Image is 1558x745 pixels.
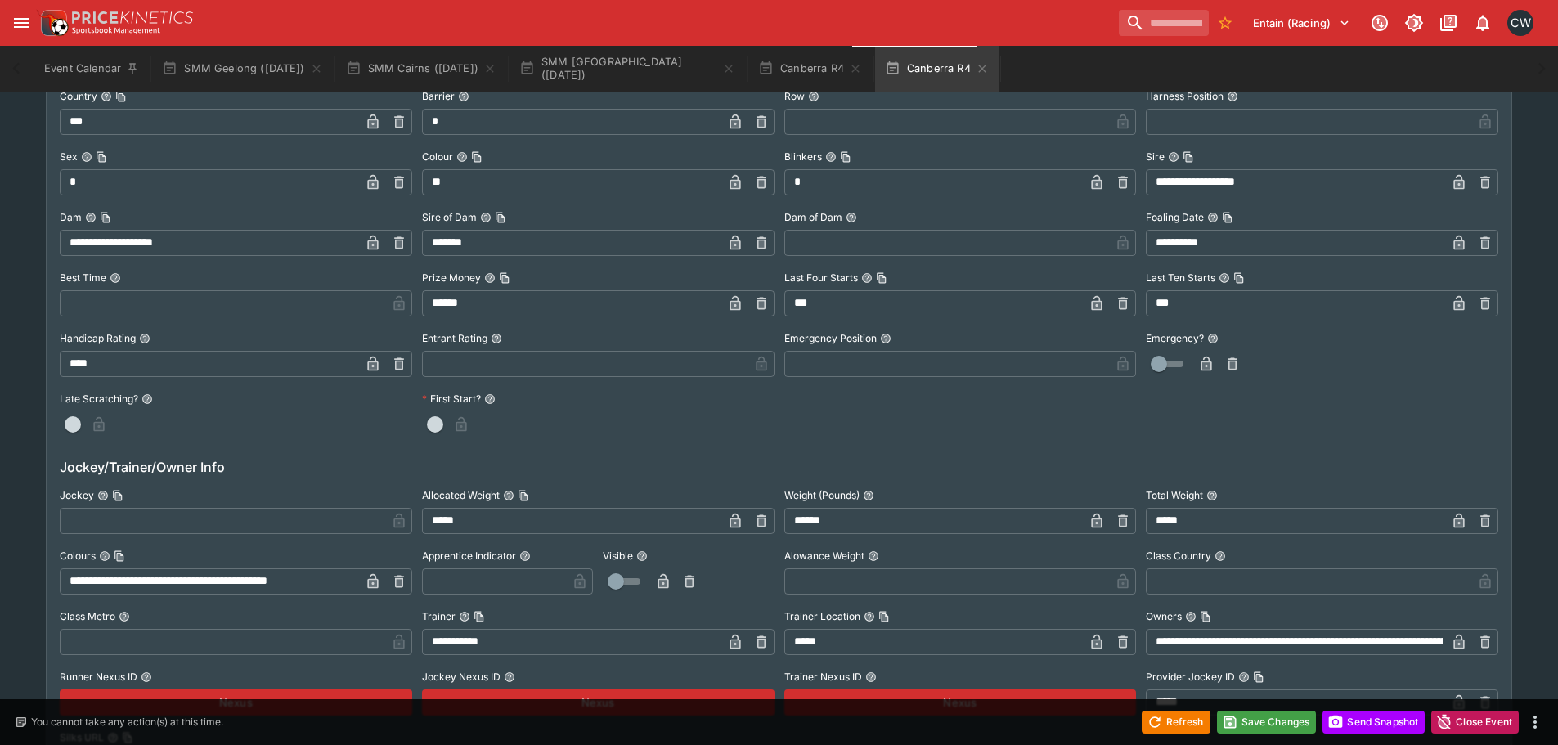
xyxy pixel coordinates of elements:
[863,490,874,501] button: Weight (Pounds)
[1227,91,1238,102] button: Harness Position
[1434,8,1463,38] button: Documentation
[784,689,1137,716] button: Nexus
[1365,8,1394,38] button: Connected to PK
[784,331,877,345] p: Emergency Position
[503,490,514,501] button: Allocated WeightCopy To Clipboard
[784,609,860,623] p: Trainer Location
[518,490,529,501] button: Copy To Clipboard
[1142,711,1210,734] button: Refresh
[97,490,109,501] button: JockeyCopy To Clipboard
[1219,272,1230,284] button: Last Ten StartsCopy To Clipboard
[72,11,193,24] img: PriceKinetics
[60,331,136,345] p: Handicap Rating
[1215,550,1226,562] button: Class Country
[865,671,877,683] button: Trainer Nexus ID
[499,272,510,284] button: Copy To Clipboard
[101,91,112,102] button: CountryCopy To Clipboard
[495,212,506,223] button: Copy To Clipboard
[784,89,805,103] p: Row
[100,212,111,223] button: Copy To Clipboard
[519,550,531,562] button: Apprentice Indicator
[480,212,492,223] button: Sire of DamCopy To Clipboard
[840,151,851,163] button: Copy To Clipboard
[60,210,82,224] p: Dam
[1168,151,1179,163] button: SireCopy To Clipboard
[60,89,97,103] p: Country
[471,151,483,163] button: Copy To Clipboard
[336,46,506,92] button: SMM Cairns ([DATE])
[422,331,487,345] p: Entrant Rating
[1207,212,1219,223] button: Foaling DateCopy To Clipboard
[422,670,501,684] p: Jockey Nexus ID
[1431,711,1519,734] button: Close Event
[1146,271,1215,285] p: Last Ten Starts
[60,392,138,406] p: Late Scratching?
[1468,8,1497,38] button: Notifications
[784,210,842,224] p: Dam of Dam
[141,393,153,405] button: Late Scratching?
[85,212,97,223] button: DamCopy To Clipboard
[34,46,149,92] button: Event Calendar
[484,393,496,405] button: First Start?
[1146,331,1204,345] p: Emergency?
[1206,490,1218,501] button: Total Weight
[1233,272,1245,284] button: Copy To Clipboard
[1200,611,1211,622] button: Copy To Clipboard
[784,670,862,684] p: Trainer Nexus ID
[1217,711,1317,734] button: Save Changes
[99,550,110,562] button: ColoursCopy To Clipboard
[36,7,69,39] img: PriceKinetics Logo
[60,488,94,502] p: Jockey
[422,488,500,502] p: Allocated Weight
[1146,670,1235,684] p: Provider Jockey ID
[1185,611,1197,622] button: OwnersCopy To Clipboard
[60,609,115,623] p: Class Metro
[1119,10,1209,36] input: search
[748,46,872,92] button: Canberra R4
[784,549,864,563] p: Alowance Weight
[152,46,332,92] button: SMM Geelong ([DATE])
[1502,5,1538,41] button: Clint Wallis
[422,392,481,406] p: First Start?
[115,91,127,102] button: Copy To Clipboard
[1399,8,1429,38] button: Toggle light/dark mode
[72,27,160,34] img: Sportsbook Management
[864,611,875,622] button: Trainer LocationCopy To Clipboard
[139,333,150,344] button: Handicap Rating
[1222,212,1233,223] button: Copy To Clipboard
[60,150,78,164] p: Sex
[825,151,837,163] button: BlinkersCopy To Clipboard
[141,671,152,683] button: Runner Nexus ID
[1322,711,1425,734] button: Send Snapshot
[510,46,745,92] button: SMM [GEOGRAPHIC_DATA] ([DATE])
[504,671,515,683] button: Jockey Nexus ID
[784,150,822,164] p: Blinkers
[1253,671,1264,683] button: Copy To Clipboard
[1207,333,1219,344] button: Emergency?
[484,272,496,284] button: Prize MoneyCopy To Clipboard
[861,272,873,284] button: Last Four StartsCopy To Clipboard
[474,611,485,622] button: Copy To Clipboard
[422,271,481,285] p: Prize Money
[60,271,106,285] p: Best Time
[1146,89,1224,103] p: Harness Position
[422,609,456,623] p: Trainer
[1507,10,1533,36] div: Clint Wallis
[875,46,999,92] button: Canberra R4
[636,550,648,562] button: Visible
[1238,671,1250,683] button: Provider Jockey IDCopy To Clipboard
[7,8,36,38] button: open drawer
[60,549,96,563] p: Colours
[459,611,470,622] button: TrainerCopy To Clipboard
[458,91,469,102] button: Barrier
[112,490,123,501] button: Copy To Clipboard
[60,457,1498,477] h6: Jockey/Trainer/Owner Info
[808,91,819,102] button: Row
[603,549,633,563] p: Visible
[1146,549,1211,563] p: Class Country
[60,689,412,716] button: Nexus
[456,151,468,163] button: ColourCopy To Clipboard
[422,89,455,103] p: Barrier
[1243,10,1360,36] button: Select Tenant
[422,210,477,224] p: Sire of Dam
